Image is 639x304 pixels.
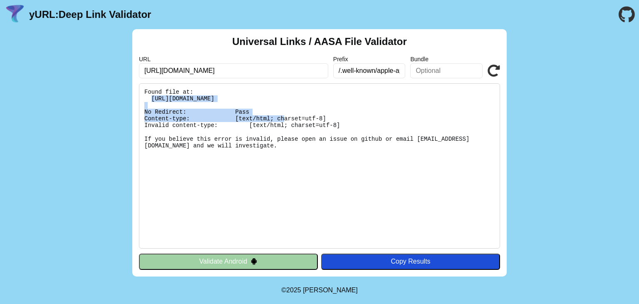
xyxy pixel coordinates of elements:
[139,56,328,62] label: URL
[333,63,406,78] input: Optional
[4,4,26,25] img: yURL Logo
[333,56,406,62] label: Prefix
[410,63,483,78] input: Optional
[250,258,258,265] img: droidIcon.svg
[29,9,151,20] a: yURL:Deep Link Validator
[410,56,483,62] label: Bundle
[286,287,301,294] span: 2025
[139,83,500,249] pre: Found file at: [URL][DOMAIN_NAME] No Redirect: Pass Content-type: [text/html; charset=utf-8] Inva...
[325,258,496,265] div: Copy Results
[232,36,407,47] h2: Universal Links / AASA File Validator
[139,63,328,78] input: Required
[139,254,318,269] button: Validate Android
[303,287,358,294] a: Michael Ibragimchayev's Personal Site
[321,254,500,269] button: Copy Results
[281,277,357,304] footer: ©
